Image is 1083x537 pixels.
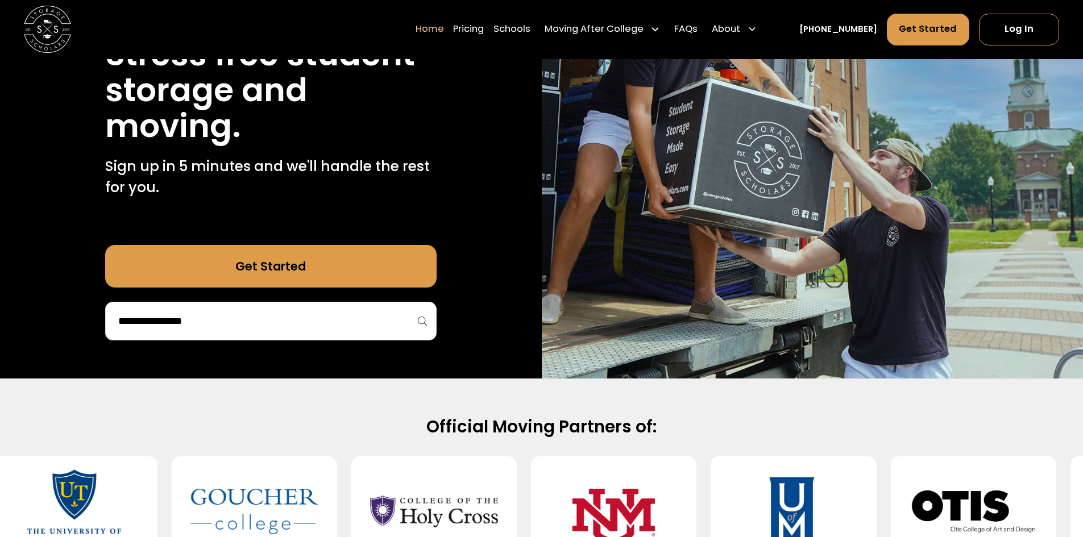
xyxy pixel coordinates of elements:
[24,6,71,53] img: Storage Scholars main logo
[540,13,665,46] div: Moving After College
[799,23,877,36] a: [PHONE_NUMBER]
[887,14,970,45] a: Get Started
[105,36,437,144] h1: Stress free student storage and moving.
[493,13,530,46] a: Schools
[707,13,762,46] div: About
[545,23,644,37] div: Moving After College
[416,13,444,46] a: Home
[105,156,437,198] p: Sign up in 5 minutes and we'll handle the rest for you.
[712,23,740,37] div: About
[674,13,698,46] a: FAQs
[105,245,437,288] a: Get Started
[163,416,920,438] h2: Official Moving Partners of:
[453,13,484,46] a: Pricing
[979,14,1059,45] a: Log In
